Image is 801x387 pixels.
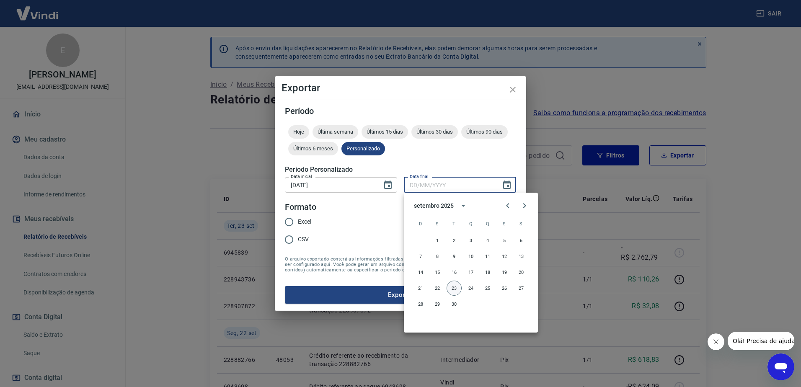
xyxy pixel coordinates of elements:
[291,173,312,180] label: Data inicial
[313,129,358,135] span: Última semana
[480,215,495,232] span: quinta-feira
[514,215,529,232] span: sábado
[499,197,516,214] button: Previous month
[341,142,385,155] div: Personalizado
[480,281,495,296] button: 25
[430,297,445,312] button: 29
[447,297,462,312] button: 30
[288,145,338,152] span: Últimos 6 meses
[430,215,445,232] span: segunda-feira
[413,281,428,296] button: 21
[362,125,408,139] div: Últimos 15 dias
[456,199,470,213] button: calendar view is open, switch to year view
[480,249,495,264] button: 11
[480,265,495,280] button: 18
[430,249,445,264] button: 8
[410,173,429,180] label: Data final
[447,265,462,280] button: 16
[514,233,529,248] button: 6
[497,249,512,264] button: 12
[411,129,458,135] span: Últimos 30 dias
[288,142,338,155] div: Últimos 6 meses
[413,215,428,232] span: domingo
[285,286,516,304] button: Exportar
[288,129,309,135] span: Hoje
[411,125,458,139] div: Últimos 30 dias
[313,125,358,139] div: Última semana
[463,249,478,264] button: 10
[503,80,523,100] button: close
[767,353,794,380] iframe: Botão para abrir a janela de mensagens
[516,197,533,214] button: Next month
[5,6,70,13] span: Olá! Precisa de ajuda?
[447,233,462,248] button: 2
[285,201,316,213] legend: Formato
[413,265,428,280] button: 14
[404,177,495,193] input: DD/MM/YYYY
[463,215,478,232] span: quarta-feira
[430,233,445,248] button: 1
[447,281,462,296] button: 23
[497,265,512,280] button: 19
[461,129,508,135] span: Últimos 90 dias
[285,256,516,273] span: O arquivo exportado conterá as informações filtradas na tela anterior com exceção do período que ...
[430,281,445,296] button: 22
[497,233,512,248] button: 5
[362,129,408,135] span: Últimos 15 dias
[285,165,516,174] h5: Período Personalizado
[461,125,508,139] div: Últimos 90 dias
[447,249,462,264] button: 9
[480,233,495,248] button: 4
[497,281,512,296] button: 26
[447,215,462,232] span: terça-feira
[285,107,516,115] h5: Período
[414,201,454,210] div: setembro 2025
[463,281,478,296] button: 24
[298,235,309,244] span: CSV
[298,217,311,226] span: Excel
[514,249,529,264] button: 13
[463,265,478,280] button: 17
[288,125,309,139] div: Hoje
[514,265,529,280] button: 20
[380,177,396,193] button: Choose date, selected date is 1 de set de 2025
[282,83,519,93] h4: Exportar
[514,281,529,296] button: 27
[463,233,478,248] button: 3
[708,333,724,350] iframe: Fechar mensagem
[430,265,445,280] button: 15
[413,297,428,312] button: 28
[413,249,428,264] button: 7
[497,215,512,232] span: sexta-feira
[499,177,515,193] button: Choose date
[285,177,376,193] input: DD/MM/YYYY
[728,332,794,350] iframe: Mensagem da empresa
[341,145,385,152] span: Personalizado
